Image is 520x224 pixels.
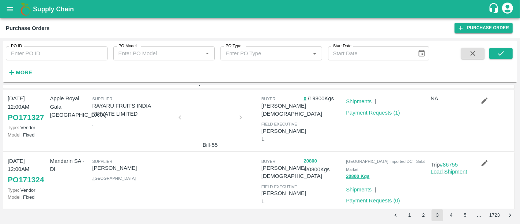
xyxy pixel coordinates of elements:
span: Supplier [92,159,112,164]
p: [PERSON_NAME][DEMOGRAPHIC_DATA] [261,102,322,118]
p: NA [431,94,470,102]
span: Type: [8,125,19,130]
button: Go to page 2 [418,209,429,221]
p: RAYARU FRUITS INDIA PRIVATE LIMITED [92,102,174,118]
a: Shipments [346,98,372,104]
a: Supply Chain [33,4,488,14]
button: Open [203,49,212,58]
button: 0 [304,95,306,103]
span: Supplier [92,97,112,101]
label: PO Type [226,43,241,49]
div: customer-support [488,3,501,16]
div: | [372,183,376,194]
span: field executive [261,184,297,189]
p: [DATE] 12:00AM [8,157,47,173]
p: Fixed [8,194,47,201]
button: page 3 [432,209,443,221]
div: Purchase Orders [6,23,50,33]
p: [PERSON_NAME] L [261,127,306,143]
p: [DATE] 12:00AM [8,94,47,111]
span: buyer [261,159,275,164]
label: PO ID [11,43,22,49]
p: Mandarin SA -DI [50,157,90,173]
button: Go to page 1723 [487,209,502,221]
span: [GEOGRAPHIC_DATA] Imported DC - Safal Market [346,159,425,172]
p: Fixed [8,131,47,138]
b: Supply Chain [33,5,74,13]
a: PO171324 [8,173,44,186]
span: , [92,122,93,126]
div: … [473,212,485,219]
p: / 20800 Kgs [304,157,343,174]
img: logo [18,2,33,16]
button: Go to next page [504,209,516,221]
button: Go to previous page [390,209,402,221]
button: Choose date [415,46,429,60]
span: Model: [8,132,22,138]
span: , [GEOGRAPHIC_DATA] [92,176,136,180]
span: Model: [8,194,22,200]
span: buyer [261,97,275,101]
button: Open [310,49,319,58]
input: Enter PO ID [6,46,108,60]
button: open drawer [1,1,18,18]
button: Go to page 5 [459,209,471,221]
p: [PERSON_NAME][DEMOGRAPHIC_DATA] [261,164,322,180]
a: Payment Requests (0) [346,198,400,204]
a: Purchase Order [455,23,513,33]
p: [PERSON_NAME] L [261,189,306,206]
input: Enter PO Model [116,49,201,58]
button: Go to page 1 [404,209,415,221]
p: Bill-55 [183,141,238,149]
button: Go to page 4 [445,209,457,221]
span: field executive [261,122,297,126]
span: Type: [8,187,19,193]
a: Load Shipment [431,169,467,175]
p: Vendor [8,124,47,131]
a: #86755 [440,162,458,168]
button: 20800 [304,157,317,165]
p: Apple Royal Gala [GEOGRAPHIC_DATA] [50,94,90,119]
label: Start Date [333,43,351,49]
button: 20800 Kgs [346,172,369,181]
a: Shipments [346,187,372,193]
p: Trip [431,161,470,169]
input: Enter PO Type [223,49,308,58]
div: | [372,94,376,105]
div: account of current user [501,1,514,17]
a: PO171327 [8,111,44,124]
strong: More [16,70,32,75]
nav: pagination navigation [389,209,517,221]
p: / 19800 Kgs [304,94,343,103]
p: [PERSON_NAME] [92,164,174,172]
input: Start Date [328,46,412,60]
label: PO Model [118,43,137,49]
button: More [6,66,34,79]
p: Vendor [8,187,47,194]
a: Payment Requests (1) [346,110,400,116]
